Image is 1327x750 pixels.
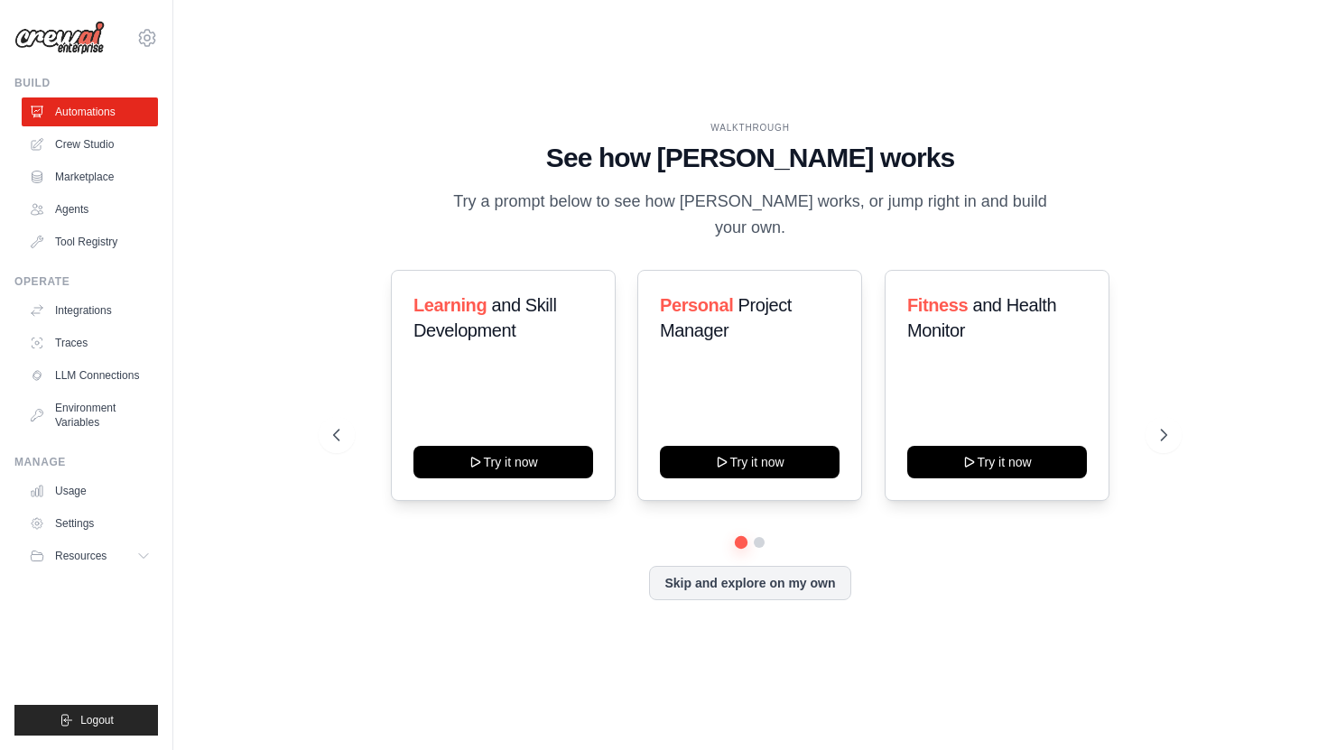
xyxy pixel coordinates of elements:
button: Try it now [907,446,1087,478]
a: Traces [22,329,158,357]
span: Logout [80,713,114,727]
a: Crew Studio [22,130,158,159]
h1: See how [PERSON_NAME] works [333,142,1166,174]
p: Try a prompt below to see how [PERSON_NAME] works, or jump right in and build your own. [447,189,1053,242]
img: Logo [14,21,105,55]
div: Operate [14,274,158,289]
button: Logout [14,705,158,736]
button: Try it now [413,446,593,478]
a: Agents [22,195,158,224]
span: Learning [413,295,487,315]
a: Marketplace [22,162,158,191]
a: Environment Variables [22,394,158,437]
button: Skip and explore on my own [649,566,850,600]
a: LLM Connections [22,361,158,390]
span: Fitness [907,295,968,315]
span: Personal [660,295,733,315]
a: Tool Registry [22,227,158,256]
button: Try it now [660,446,840,478]
div: Build [14,76,158,90]
div: Manage [14,455,158,469]
button: Resources [22,542,158,570]
span: and Health Monitor [907,295,1056,340]
a: Settings [22,509,158,538]
span: Resources [55,549,107,563]
div: WALKTHROUGH [333,121,1166,134]
a: Automations [22,97,158,126]
a: Usage [22,477,158,505]
a: Integrations [22,296,158,325]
